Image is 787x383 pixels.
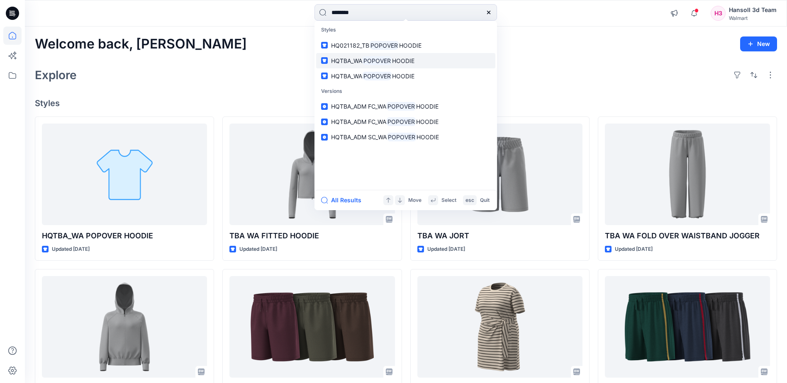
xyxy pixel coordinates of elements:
span: HOODIE [416,103,439,110]
a: HQTBA_ADM SC_WAPOPOVERHOODIE [316,129,495,145]
mark: POPOVER [386,102,416,111]
p: Select [441,196,456,205]
p: Versions [316,84,495,99]
a: HQ021182_TBPOPOVERHOODIE [316,38,495,53]
h2: Explore [35,68,77,82]
span: HOODIE [417,133,439,141]
span: HOODIE [392,73,414,80]
span: HQTBA_ADM SC_WA [331,133,387,141]
a: TBA WA OVERSIZED ZIP UP HOODIE [42,276,207,378]
p: TBA WA FOLD OVER WAISTBAND JOGGER [605,230,770,242]
span: HQTBA_WA [331,57,362,64]
a: 016226 TS SS FRONT TWIST MINI DRESS [417,276,582,378]
div: H3 [711,6,726,21]
span: HQTBA_ADM FC_WA [331,118,386,125]
a: 021794_WN KNIT SHORT [229,276,395,378]
mark: POPOVER [387,132,417,142]
a: TBA WA FOLD OVER WAISTBAND JOGGER [605,124,770,225]
span: HOODIE [399,42,422,49]
a: HQTBA_ADM FC_WAPOPOVERHOODIE [316,99,495,114]
a: HQTBA_WA POPOVER HOODIE [42,124,207,225]
h4: Styles [35,98,777,108]
p: esc [465,196,474,205]
p: TBA WA FITTED HOODIE [229,230,395,242]
p: Updated [DATE] [427,245,465,254]
span: HOODIE [416,118,439,125]
mark: POPOVER [386,117,416,126]
span: HQTBA_ADM FC_WA [331,103,386,110]
p: HQTBA_WA POPOVER HOODIE [42,230,207,242]
a: TBA WA JORT [417,124,582,225]
button: All Results [321,195,367,205]
p: Updated [DATE] [615,245,653,254]
h2: Welcome back, [PERSON_NAME] [35,36,247,52]
a: HQTBA_ADM FC_WAPOPOVERHOODIE [316,114,495,129]
div: Walmart [729,15,777,21]
a: HQTBA_WAPOPOVERHOODIE [316,53,495,68]
a: HQTBA_WAPOPOVERHOODIE [316,68,495,84]
p: Move [408,196,422,205]
p: Updated [DATE] [239,245,277,254]
mark: POPOVER [362,71,392,81]
p: Updated [DATE] [52,245,90,254]
p: Quit [480,196,490,205]
mark: POPOVER [369,41,399,50]
a: TBA_WN ATHLETIC SET BOTTOM [605,276,770,378]
span: HOODIE [392,57,414,64]
p: Styles [316,22,495,38]
p: TBA WA JORT [417,230,582,242]
mark: POPOVER [362,56,392,65]
div: Hansoll 3d Team [729,5,777,15]
span: HQ021182_TB [331,42,369,49]
span: HQTBA_WA [331,73,362,80]
a: TBA WA FITTED HOODIE [229,124,395,225]
button: New [740,36,777,51]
